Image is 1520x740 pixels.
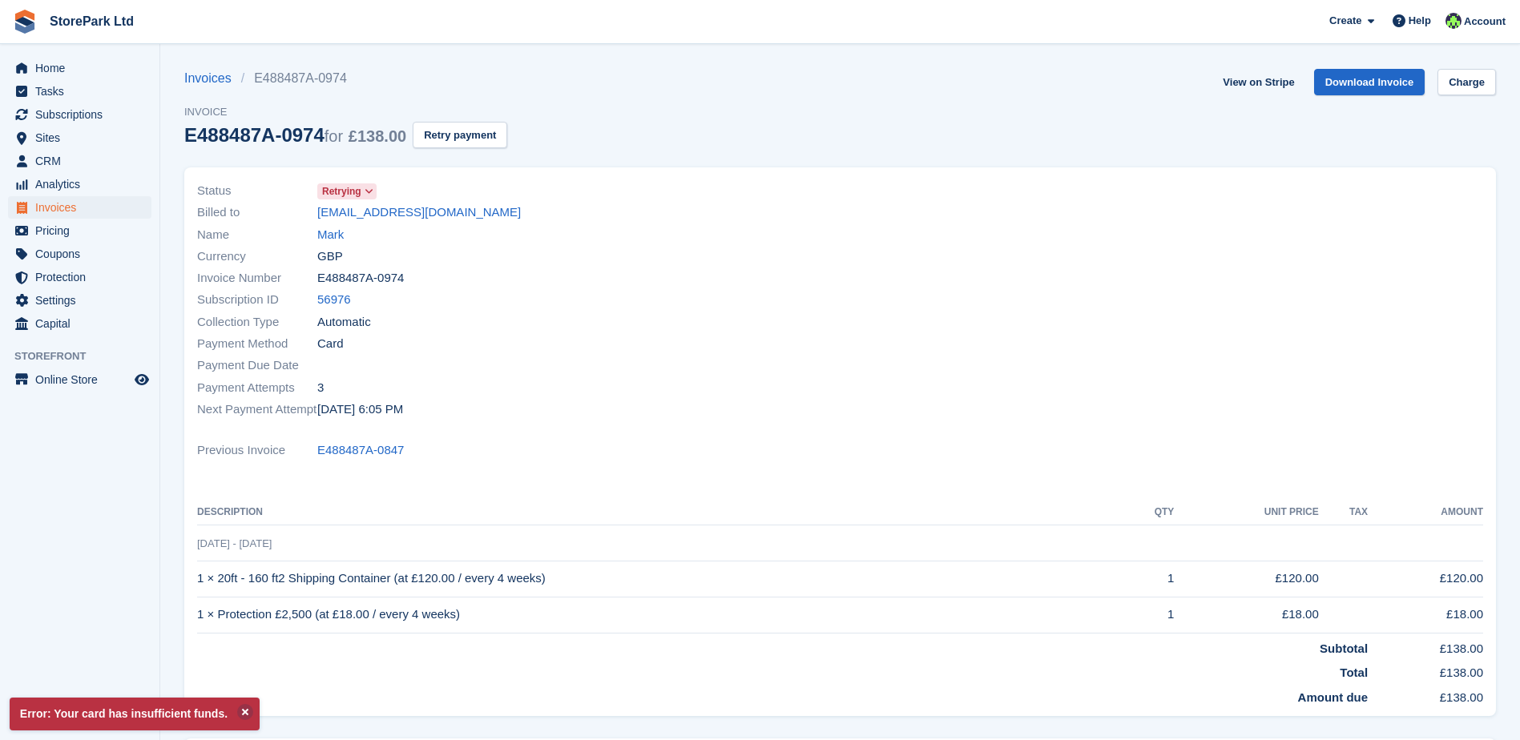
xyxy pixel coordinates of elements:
[35,80,131,103] span: Tasks
[184,104,507,120] span: Invoice
[184,69,241,88] a: Invoices
[317,313,371,332] span: Automatic
[1174,597,1318,633] td: £18.00
[197,400,317,419] span: Next Payment Attempt
[43,8,140,34] a: StorePark Ltd
[1216,69,1300,95] a: View on Stripe
[132,370,151,389] a: Preview store
[1174,500,1318,525] th: Unit Price
[1437,69,1496,95] a: Charge
[197,247,317,266] span: Currency
[197,597,1122,633] td: 1 × Protection £2,500 (at £18.00 / every 4 weeks)
[8,266,151,288] a: menu
[317,379,324,397] span: 3
[317,291,351,309] a: 56976
[1368,682,1483,707] td: £138.00
[1122,561,1174,597] td: 1
[1320,641,1368,655] strong: Subtotal
[35,219,131,242] span: Pricing
[325,127,343,145] span: for
[413,122,507,148] button: Retry payment
[1122,500,1174,525] th: QTY
[317,400,403,419] time: 2025-08-23 17:05:59 UTC
[1464,14,1506,30] span: Account
[1319,500,1368,525] th: Tax
[35,312,131,335] span: Capital
[1368,633,1483,658] td: £138.00
[197,500,1122,525] th: Description
[1329,13,1361,29] span: Create
[35,173,131,195] span: Analytics
[1340,666,1368,679] strong: Total
[197,203,317,222] span: Billed to
[35,368,131,391] span: Online Store
[1445,13,1462,29] img: Ryan Mulcahy
[35,289,131,312] span: Settings
[8,127,151,149] a: menu
[8,196,151,219] a: menu
[317,203,521,222] a: [EMAIL_ADDRESS][DOMAIN_NAME]
[1409,13,1431,29] span: Help
[197,335,317,353] span: Payment Method
[8,368,151,391] a: menu
[1368,500,1483,525] th: Amount
[317,441,404,460] a: E488487A-0847
[322,184,361,199] span: Retrying
[8,150,151,172] a: menu
[8,173,151,195] a: menu
[1368,658,1483,682] td: £138.00
[35,103,131,126] span: Subscriptions
[13,10,37,34] img: stora-icon-8386f47178a22dfd0bd8f6a31ec36ba5ce8667c1dd55bd0f319d3a0aa187defe.svg
[317,182,377,200] a: Retrying
[8,80,151,103] a: menu
[197,561,1122,597] td: 1 × 20ft - 160 ft2 Shipping Container (at £120.00 / every 4 weeks)
[35,150,131,172] span: CRM
[8,243,151,265] a: menu
[197,537,272,549] span: [DATE] - [DATE]
[1368,597,1483,633] td: £18.00
[317,335,344,353] span: Card
[1174,561,1318,597] td: £120.00
[317,226,344,244] a: Mark
[35,266,131,288] span: Protection
[197,356,317,375] span: Payment Due Date
[317,269,404,288] span: E488487A-0974
[35,243,131,265] span: Coupons
[184,69,507,88] nav: breadcrumbs
[1314,69,1425,95] a: Download Invoice
[197,379,317,397] span: Payment Attempts
[197,441,317,460] span: Previous Invoice
[197,182,317,200] span: Status
[14,348,159,364] span: Storefront
[8,289,151,312] a: menu
[10,698,260,730] p: Error: Your card has insufficient funds.
[35,57,131,79] span: Home
[349,127,406,145] span: £138.00
[8,103,151,126] a: menu
[1368,561,1483,597] td: £120.00
[8,219,151,242] a: menu
[1298,690,1369,704] strong: Amount due
[35,196,131,219] span: Invoices
[35,127,131,149] span: Sites
[197,313,317,332] span: Collection Type
[197,226,317,244] span: Name
[1122,597,1174,633] td: 1
[197,269,317,288] span: Invoice Number
[184,124,406,146] div: E488487A-0974
[8,312,151,335] a: menu
[317,247,343,266] span: GBP
[8,57,151,79] a: menu
[197,291,317,309] span: Subscription ID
